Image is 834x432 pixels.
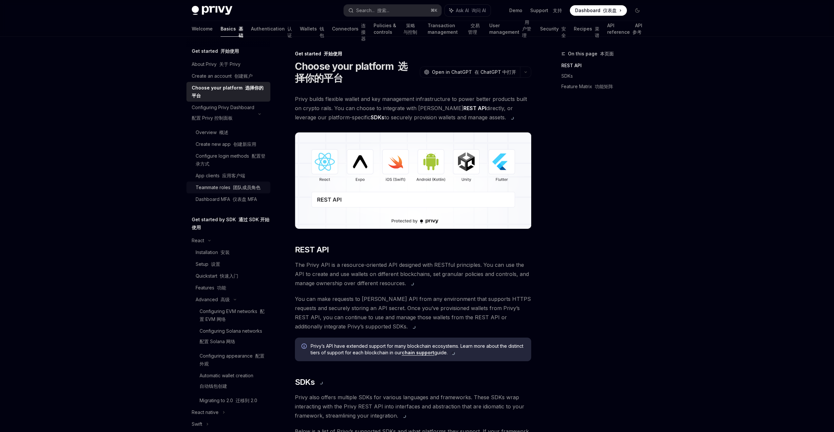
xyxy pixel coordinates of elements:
[456,7,486,14] span: Ask AI
[295,60,417,84] h1: Choose your platform
[295,260,531,288] span: The Privy API is a resource-oriented API designed with RESTful principles. You can use the API to...
[603,8,617,13] font: 仪表盘
[607,21,643,37] a: API reference API 参考
[211,261,220,267] font: 设置
[295,132,531,229] img: images/Platform2.png
[332,21,366,37] a: Connectors 连接器
[196,272,238,280] div: Quickstart
[295,377,324,387] span: SDKs
[420,67,520,78] button: Open in ChatGPT 在 ChatGPT 中打开
[196,172,245,180] div: App clients
[192,104,254,125] div: Configuring Privy Dashboard
[186,325,270,350] a: Configuring Solana networks配置 Solana 网络
[575,7,617,14] span: Dashboard
[192,216,270,231] h5: Get started by SDK
[186,127,270,138] a: Overview 概述
[509,7,522,14] a: Demo
[472,8,486,13] font: 询问 AI
[186,370,270,395] a: Automatic wallet creation自动钱包创建
[233,196,257,202] font: 仪表盘 MFA
[186,82,270,102] a: Choose your platform 选择你的平台
[186,246,270,258] a: Installation 安装
[196,296,230,304] div: Advanced
[200,307,266,323] div: Configuring EVM networks
[574,21,599,37] a: Recipes 菜谱
[251,21,292,37] a: Authentication 认证
[196,260,220,268] div: Setup
[186,170,270,182] a: App clients 应用客户端
[221,21,243,37] a: Basics 基础
[192,6,232,15] img: dark logo
[192,115,233,121] font: 配置 Privy 控制面板
[192,237,204,245] div: React
[192,60,241,68] div: About Privy
[553,8,562,13] font: 支持
[522,19,531,38] font: 用户管理
[445,5,491,16] button: Ask AI 询问 AI
[186,138,270,150] a: Create new app 创建新应用
[233,141,256,147] font: 创建新应用
[361,23,366,41] font: 连接器
[431,8,437,13] span: ⌘ K
[186,350,270,370] a: Configuring appearance 配置外观
[234,73,253,79] font: 创建账户
[540,21,566,37] a: Security 安全
[192,84,266,100] div: Choose your platform
[200,383,227,389] font: 自动钱包创建
[632,23,642,35] font: API 参考
[220,273,238,279] font: 快速入门
[192,408,219,416] div: React native
[222,173,245,178] font: 应用客户端
[295,60,408,84] font: 选择你的平台
[295,245,329,255] span: REST API
[428,21,482,37] a: Transaction management 交易管理
[239,26,243,38] font: 基础
[192,72,253,80] div: Create an account
[186,70,270,82] a: Create an account 创建账户
[219,129,228,135] font: 概述
[561,60,648,71] a: REST API
[186,270,270,282] a: Quickstart 快速入门
[530,7,562,14] a: Support 支持
[221,48,239,54] font: 开始使用
[311,343,525,356] span: Privy’s API have extended support for many blockchain ecosystems. Learn more about the distinct t...
[632,5,643,16] button: Toggle dark mode
[186,150,270,170] a: Configure login methods 配置登录方式
[200,327,262,348] div: Configuring Solana networks
[186,282,270,294] a: Features 功能
[192,420,202,428] div: Swift
[186,258,270,270] a: Setup 设置
[403,23,417,35] font: 策略与控制
[186,58,270,70] a: About Privy 关于 Privy
[196,284,226,292] div: Features
[236,398,257,403] font: 迁移到 2.0
[561,71,648,81] a: SDKs
[570,5,627,16] a: Dashboard 仪表盘
[344,5,441,16] button: Search... 搜索...⌘K
[196,248,230,256] div: Installation
[186,182,270,193] a: Teammate roles 团队成员角色
[301,344,308,350] svg: Info
[192,21,213,37] a: Welcome
[295,393,531,420] span: Privy also offers multiple SDKs for various languages and frameworks. These SDKs wrap interacting...
[233,185,261,190] font: 团队成员角色
[475,69,516,75] font: 在 ChatGPT 中打开
[200,352,266,368] div: Configuring appearance
[600,51,614,56] font: 本页面
[300,21,324,37] a: Wallets 钱包
[196,140,256,148] div: Create new app
[196,195,257,203] div: Dashboard MFA
[192,217,269,230] font: 通过 SDK 开始使用
[200,372,253,393] div: Automatic wallet creation
[324,51,342,56] font: 开始使用
[489,21,532,37] a: User management 用户管理
[295,94,531,122] span: Privy builds flexible wallet and key management infrastructure to power better products built on ...
[377,8,389,13] font: 搜索...
[595,84,613,89] font: 功能矩阵
[295,50,531,57] div: Get started
[295,294,531,331] span: You can make requests to [PERSON_NAME] API from any environment that supports HTTPS requests and ...
[468,23,480,35] font: 交易管理
[219,61,241,67] font: 关于 Privy
[356,7,389,14] div: Search...
[186,395,270,406] a: Migrating to 2.0 迁移到 2.0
